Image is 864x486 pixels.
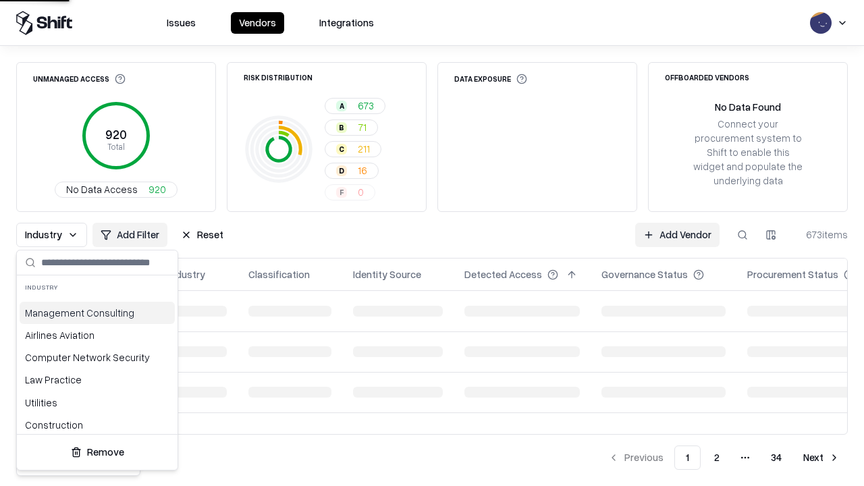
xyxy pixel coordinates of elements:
div: Airlines Aviation [20,324,175,346]
div: Suggestions [17,299,178,434]
button: Remove [22,440,172,464]
div: Law Practice [20,369,175,391]
div: Construction [20,414,175,436]
div: Computer Network Security [20,346,175,369]
div: Management Consulting [20,302,175,324]
div: Utilities [20,391,175,414]
div: Industry [17,275,178,299]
